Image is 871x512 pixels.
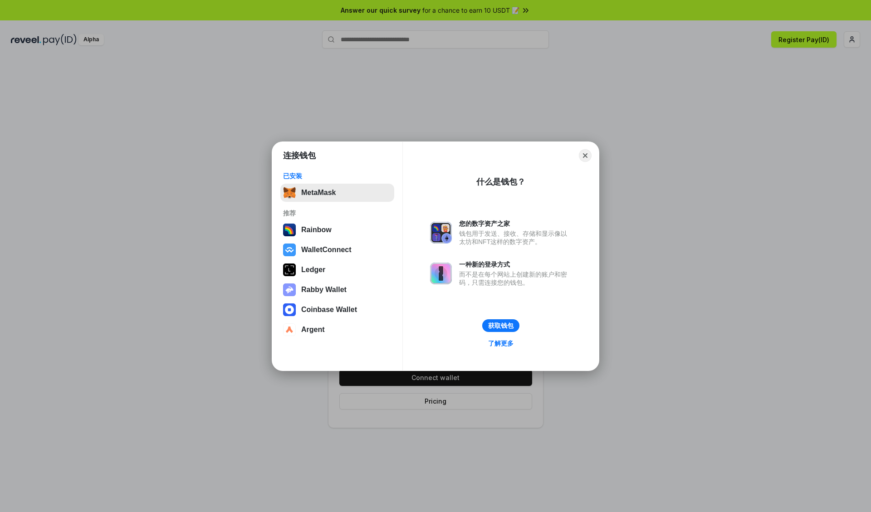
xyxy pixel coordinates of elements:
[283,263,296,276] img: svg+xml,%3Csvg%20xmlns%3D%22http%3A%2F%2Fwww.w3.org%2F2000%2Fsvg%22%20width%3D%2228%22%20height%3...
[476,176,525,187] div: 什么是钱包？
[459,260,572,268] div: 一种新的登录方式
[280,261,394,279] button: Ledger
[301,246,352,254] div: WalletConnect
[459,219,572,228] div: 您的数字资产之家
[283,224,296,236] img: svg+xml,%3Csvg%20width%3D%22120%22%20height%3D%22120%22%20viewBox%3D%220%200%20120%20120%22%20fil...
[301,226,332,234] div: Rainbow
[283,303,296,316] img: svg+xml,%3Csvg%20width%3D%2228%22%20height%3D%2228%22%20viewBox%3D%220%200%2028%2028%22%20fill%3D...
[301,266,325,274] div: Ledger
[280,241,394,259] button: WalletConnect
[283,172,391,180] div: 已安装
[301,306,357,314] div: Coinbase Wallet
[430,263,452,284] img: svg+xml,%3Csvg%20xmlns%3D%22http%3A%2F%2Fwww.w3.org%2F2000%2Fsvg%22%20fill%3D%22none%22%20viewBox...
[280,281,394,299] button: Rabby Wallet
[301,326,325,334] div: Argent
[280,321,394,339] button: Argent
[483,337,519,349] a: 了解更多
[459,229,572,246] div: 钱包用于发送、接收、存储和显示像以太坊和NFT这样的数字资产。
[280,184,394,202] button: MetaMask
[283,283,296,296] img: svg+xml,%3Csvg%20xmlns%3D%22http%3A%2F%2Fwww.w3.org%2F2000%2Fsvg%22%20fill%3D%22none%22%20viewBox...
[283,244,296,256] img: svg+xml,%3Csvg%20width%3D%2228%22%20height%3D%2228%22%20viewBox%3D%220%200%2028%2028%22%20fill%3D...
[459,270,572,287] div: 而不是在每个网站上创建新的账户和密码，只需连接您的钱包。
[283,209,391,217] div: 推荐
[280,301,394,319] button: Coinbase Wallet
[430,222,452,244] img: svg+xml,%3Csvg%20xmlns%3D%22http%3A%2F%2Fwww.w3.org%2F2000%2Fsvg%22%20fill%3D%22none%22%20viewBox...
[488,339,514,347] div: 了解更多
[301,189,336,197] div: MetaMask
[488,322,514,330] div: 获取钱包
[579,149,592,162] button: Close
[482,319,519,332] button: 获取钱包
[280,221,394,239] button: Rainbow
[283,323,296,336] img: svg+xml,%3Csvg%20width%3D%2228%22%20height%3D%2228%22%20viewBox%3D%220%200%2028%2028%22%20fill%3D...
[283,150,316,161] h1: 连接钱包
[283,186,296,199] img: svg+xml,%3Csvg%20fill%3D%22none%22%20height%3D%2233%22%20viewBox%3D%220%200%2035%2033%22%20width%...
[301,286,347,294] div: Rabby Wallet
